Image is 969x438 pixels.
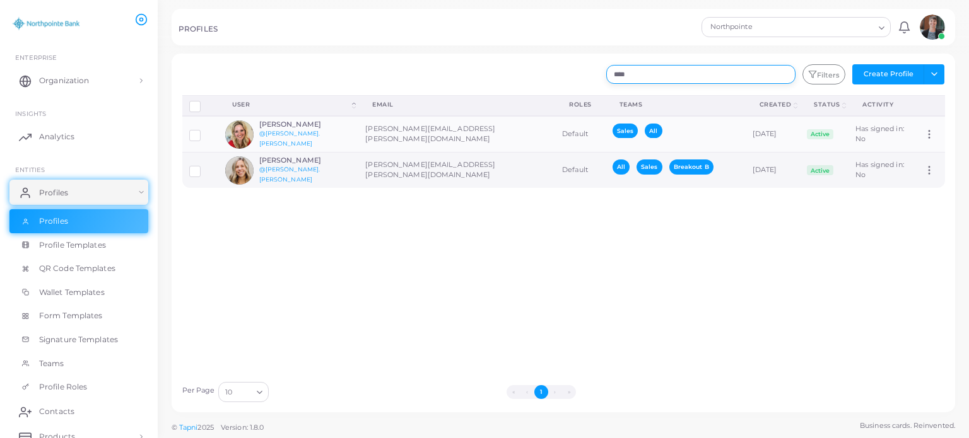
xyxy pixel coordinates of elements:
label: Per Page [182,386,215,396]
td: [DATE] [746,153,801,188]
input: Search for option [801,20,874,34]
span: Profiles [39,187,68,199]
td: [DATE] [746,116,801,153]
span: Form Templates [39,310,103,321]
span: Contacts [39,406,74,417]
a: Analytics [9,124,148,149]
span: Organization [39,75,89,86]
div: Email [372,100,541,109]
img: avatar [920,14,945,40]
div: Roles [569,100,592,109]
div: Status [814,100,840,109]
td: Default [555,116,606,153]
div: User [232,100,349,109]
div: Search for option [702,17,891,37]
a: QR Code Templates [9,256,148,280]
img: logo [11,12,81,35]
a: Tapni [179,423,198,432]
img: avatar [225,156,254,185]
span: Teams [39,358,64,369]
span: Breakout B [669,159,714,174]
th: Action [917,95,944,116]
span: All [645,124,662,138]
h6: [PERSON_NAME] [259,120,352,129]
span: Active [807,129,833,139]
span: INSIGHTS [15,110,46,117]
span: Business cards. Reinvented. [860,420,955,431]
div: activity [862,100,903,109]
span: © [172,422,264,433]
a: Profiles [9,209,148,233]
td: [PERSON_NAME][EMAIL_ADDRESS][PERSON_NAME][DOMAIN_NAME] [358,116,555,153]
span: Active [807,165,833,175]
span: Profile Roles [39,381,87,393]
a: Profile Roles [9,375,148,399]
a: avatar [916,14,948,40]
span: Northpointe [708,21,800,33]
span: 10 [225,386,232,399]
span: Has signed in: No [855,124,904,143]
span: Has signed in: No [855,160,904,179]
img: avatar [225,120,254,149]
span: QR Code Templates [39,263,115,274]
a: Wallet Templates [9,280,148,304]
a: Contacts [9,399,148,424]
td: [PERSON_NAME][EMAIL_ADDRESS][PERSON_NAME][DOMAIN_NAME] [358,153,555,188]
span: Sales [613,124,638,138]
span: Profiles [39,216,68,227]
span: Version: 1.8.0 [221,423,264,432]
ul: Pagination [272,385,810,399]
a: Profile Templates [9,233,148,257]
span: Enterprise [15,54,57,61]
input: Search for option [233,385,252,399]
a: @[PERSON_NAME].[PERSON_NAME] [259,166,320,183]
div: Created [760,100,792,109]
h6: [PERSON_NAME] [259,156,352,164]
h5: PROFILES [179,25,218,33]
td: Default [555,153,606,188]
span: ENTITIES [15,166,45,173]
div: Search for option [218,382,269,402]
button: Create Profile [852,64,924,84]
span: Analytics [39,131,74,142]
span: Sales [637,159,662,174]
a: Organization [9,68,148,93]
div: Teams [620,100,732,109]
a: Teams [9,352,148,376]
a: Profiles [9,180,148,205]
span: 2025 [197,422,213,433]
button: Filters [802,64,845,84]
span: Wallet Templates [39,287,105,298]
th: Row-selection [182,95,219,116]
a: @[PERSON_NAME].[PERSON_NAME] [259,130,320,147]
span: Profile Templates [39,239,106,251]
span: Signature Templates [39,334,118,345]
button: Go to page 1 [534,385,548,399]
span: All [613,159,630,174]
a: Signature Templates [9,328,148,352]
a: Form Templates [9,304,148,328]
